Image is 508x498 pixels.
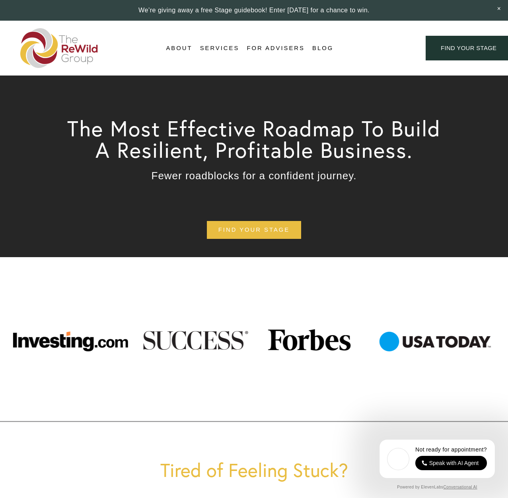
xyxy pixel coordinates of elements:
[20,28,98,68] img: The ReWild Group
[67,115,448,163] span: The Most Effective Roadmap To Build A Resilient, Profitable Business.
[200,42,239,54] a: folder dropdown
[166,42,192,54] a: folder dropdown
[200,43,239,54] span: Services
[166,43,192,54] span: About
[207,221,301,239] a: find your stage
[152,170,357,182] span: Fewer roadblocks for a confident journey.
[51,459,457,481] h1: Tired of Feeling Stuck?
[247,42,304,54] a: For Advisers
[312,42,333,54] a: Blog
